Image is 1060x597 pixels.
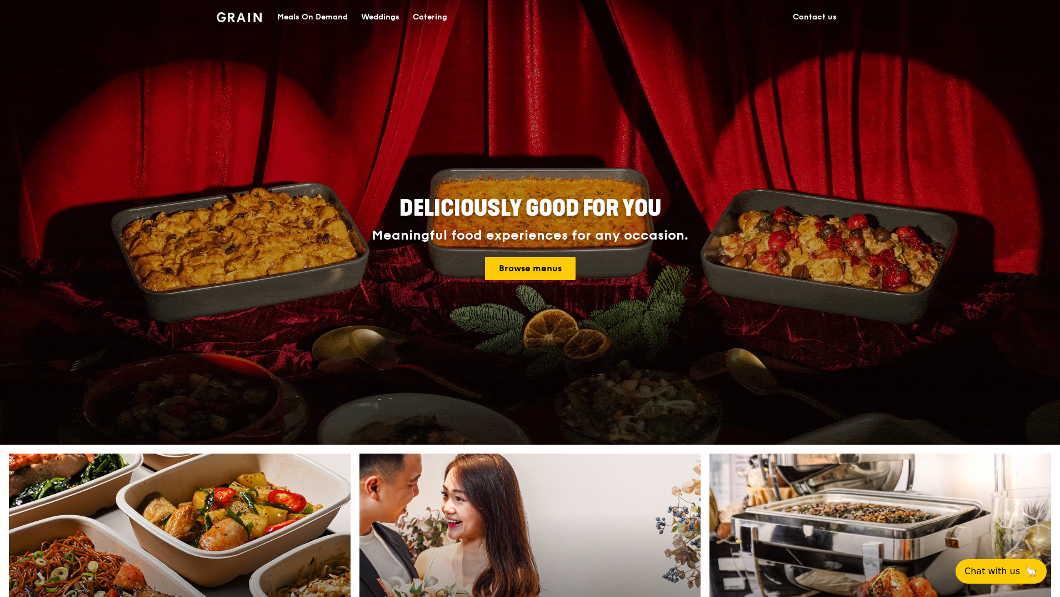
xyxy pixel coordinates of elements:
[1024,565,1038,578] span: 🦙
[786,1,843,34] a: Contact us
[413,1,447,34] div: Catering
[354,1,406,34] a: Weddings
[361,1,399,34] div: Weddings
[956,559,1047,584] button: Chat with us🦙
[406,1,454,34] a: Catering
[964,565,1020,578] span: Chat with us
[485,257,576,280] a: Browse menus
[217,12,262,22] img: Grain
[277,1,348,34] div: Meals On Demand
